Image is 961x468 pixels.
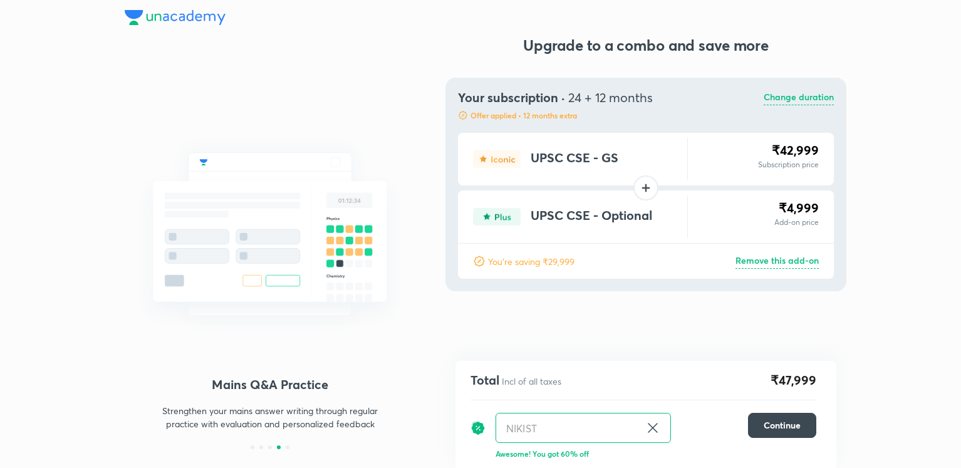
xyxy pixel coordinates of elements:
[735,254,819,269] p: Remove this add-on
[470,413,486,443] img: discount
[458,110,468,120] img: discount
[772,142,819,159] span: ₹42,999
[496,413,640,443] input: Have a referral code?
[125,125,415,343] img: mock_test_quizes_521a5f770e.svg
[496,448,816,459] p: Awesome! You got 60% off
[531,208,652,226] h4: UPSC CSE - Optional
[455,35,836,55] h3: Upgrade to a combo and save more
[161,404,379,430] p: Strengthen your mains answer writing through regular practice with evaluation and personalized fe...
[473,208,521,226] img: type
[764,419,801,432] span: Continue
[774,217,819,228] p: Add-on price
[470,110,577,120] p: Offer applied • 12 months extra
[758,159,819,170] p: Subscription price
[764,90,834,105] p: Change duration
[502,375,561,388] p: Incl of all taxes
[473,255,486,268] img: discount
[568,89,653,106] span: 24 + 12 months
[531,150,618,168] h4: UPSC CSE - GS
[771,371,816,390] span: ₹47,999
[125,10,226,25] img: Company Logo
[125,375,415,394] h4: Mains Q&A Practice
[473,150,521,168] img: type
[458,90,653,105] h4: Your subscription ·
[779,199,819,216] span: ₹4,999
[748,413,816,438] button: Continue
[470,372,499,389] h4: Total
[488,255,574,268] p: You're saving ₹29,999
